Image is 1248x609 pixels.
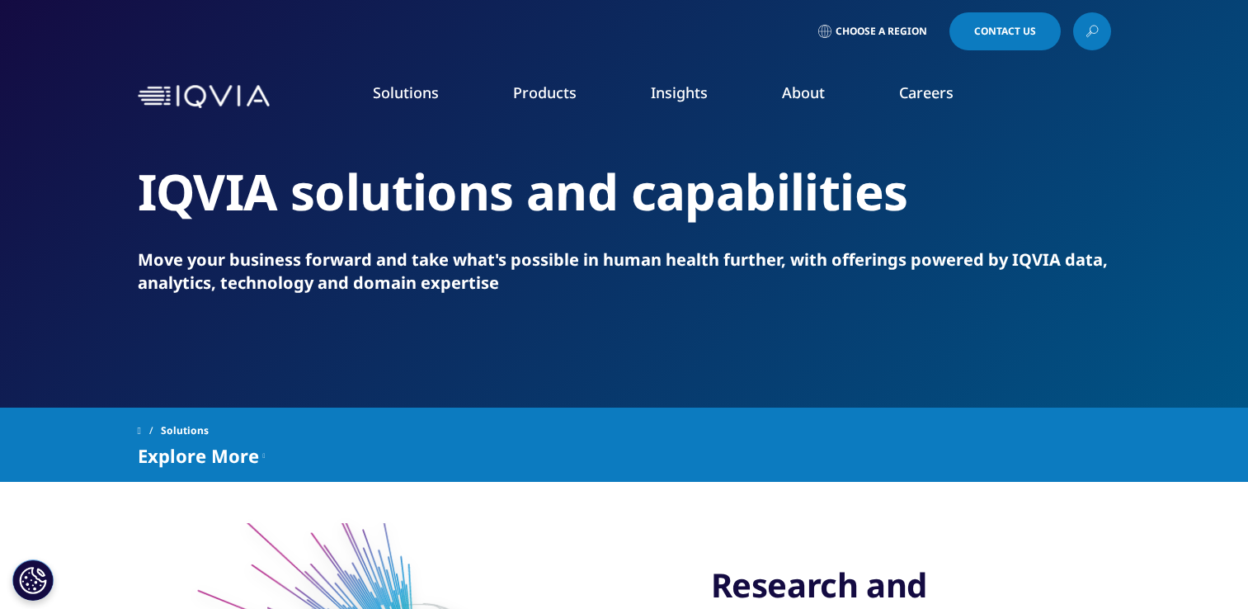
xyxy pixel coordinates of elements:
a: About [782,83,825,102]
button: Cookies Settings [12,559,54,601]
a: Careers [899,83,954,102]
a: Insights [651,83,708,102]
img: IQVIA Healthcare Information Technology and Pharma Clinical Research Company [138,85,270,109]
span: Choose a Region [836,25,927,38]
p: Move your business forward and take what's possible in human health further, with offerings power... [138,248,1111,295]
span: Contact Us [974,26,1036,36]
span: Solutions [161,416,209,446]
a: Solutions [373,83,439,102]
a: Contact Us [949,12,1061,50]
nav: Primary [276,58,1111,135]
span: Explore More [138,446,259,465]
a: Products [513,83,577,102]
h2: IQVIA solutions and capabilities [138,161,1111,223]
